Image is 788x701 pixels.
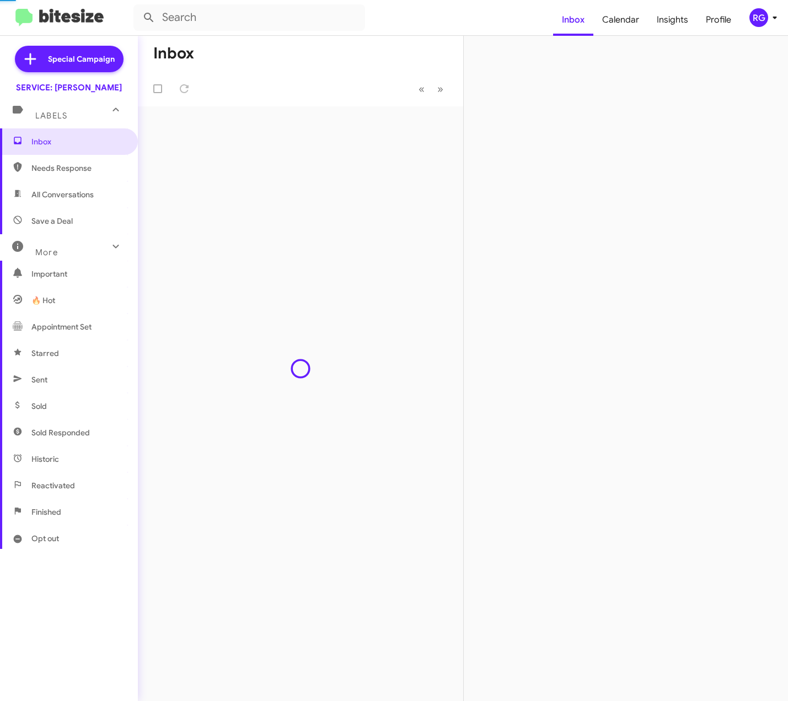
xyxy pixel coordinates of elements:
[31,215,73,227] span: Save a Deal
[31,136,125,147] span: Inbox
[133,4,365,31] input: Search
[648,4,697,36] a: Insights
[749,8,768,27] div: RG
[412,78,450,100] nav: Page navigation example
[31,401,47,412] span: Sold
[31,163,125,174] span: Needs Response
[35,111,67,121] span: Labels
[31,348,59,359] span: Starred
[412,78,431,100] button: Previous
[431,78,450,100] button: Next
[419,82,425,96] span: «
[697,4,740,36] a: Profile
[31,374,47,385] span: Sent
[31,321,92,332] span: Appointment Set
[593,4,648,36] a: Calendar
[16,82,122,93] div: SERVICE: [PERSON_NAME]
[15,46,124,72] a: Special Campaign
[553,4,593,36] a: Inbox
[31,480,75,491] span: Reactivated
[31,427,90,438] span: Sold Responded
[31,295,55,306] span: 🔥 Hot
[31,454,59,465] span: Historic
[35,247,58,257] span: More
[31,268,125,279] span: Important
[31,506,61,517] span: Finished
[31,189,94,200] span: All Conversations
[740,8,776,27] button: RG
[437,82,443,96] span: »
[153,45,194,62] h1: Inbox
[31,533,59,544] span: Opt out
[48,53,115,64] span: Special Campaign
